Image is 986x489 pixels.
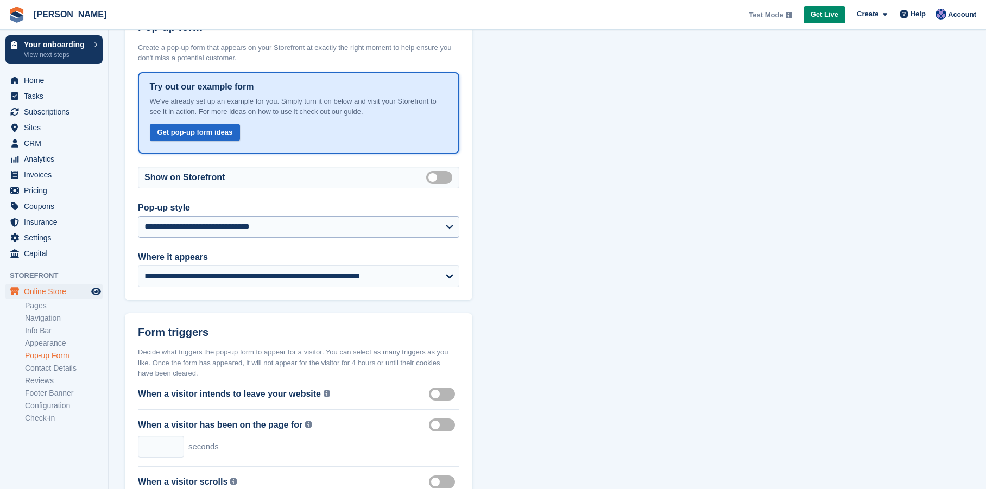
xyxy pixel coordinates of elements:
label: Time on page enabled [429,424,459,426]
span: Test Mode [749,10,783,21]
span: Capital [24,246,89,261]
img: stora-icon-8386f47178a22dfd0bd8f6a31ec36ba5ce8667c1dd55bd0f319d3a0aa187defe.svg [9,7,25,23]
a: Reviews [25,376,103,386]
label: Exit intent enabled [429,393,459,395]
label: When a visitor has been on the page for [138,418,302,431]
a: menu [5,183,103,198]
span: Get Live [811,9,838,20]
label: Where it appears [138,251,459,264]
a: menu [5,214,103,230]
span: Account [948,9,976,20]
a: Appearance [25,338,103,348]
span: Coupons [24,199,89,214]
label: When a visitor scrolls [138,475,227,488]
span: Tasks [24,88,89,104]
img: icon-info-grey-7440780725fd019a000dd9b08b2336e03edf1995a4989e88bcd33f0948082b44.svg [230,478,237,485]
span: Sites [24,120,89,135]
a: [PERSON_NAME] [29,5,111,23]
span: Help [911,9,926,20]
div: Create a pop-up form that appears on your Storefront at exactly the right moment to help ensure y... [138,42,459,63]
a: menu [5,73,103,88]
img: icon-info-grey-7440780725fd019a000dd9b08b2336e03edf1995a4989e88bcd33f0948082b44.svg [305,421,312,428]
div: Show on Storefront [138,167,459,188]
p: View next steps [24,50,89,60]
span: Online Store [24,284,89,299]
label: Pop-up style [138,201,459,214]
a: Check-in [25,413,103,423]
span: Subscriptions [24,104,89,119]
a: Configuration [25,401,103,411]
a: menu [5,284,103,299]
span: Analytics [24,151,89,167]
a: Your onboarding View next steps [5,35,103,64]
a: menu [5,136,103,151]
img: icon-info-grey-7440780725fd019a000dd9b08b2336e03edf1995a4989e88bcd33f0948082b44.svg [324,390,330,397]
a: menu [5,88,103,104]
a: menu [5,120,103,135]
span: Pricing [24,183,89,198]
span: Storefront [10,270,108,281]
a: Pages [25,301,103,311]
img: Joel Isaksson [936,9,946,20]
a: menu [5,246,103,261]
label: Enabled [426,176,457,178]
a: menu [5,104,103,119]
a: Contact Details [25,363,103,373]
a: menu [5,230,103,245]
div: Decide what triggers the pop-up form to appear for a visitor. You can select as many triggers as ... [138,347,459,379]
a: Preview store [90,285,103,298]
span: seconds [188,441,219,453]
span: Home [24,73,89,88]
a: Navigation [25,313,103,323]
span: Insurance [24,214,89,230]
label: Percentage scrolled enabled [429,481,459,482]
a: Footer Banner [25,388,103,398]
a: Get Live [804,6,845,24]
h2: Form triggers [138,326,208,339]
span: Invoices [24,167,89,182]
span: CRM [24,136,89,151]
h3: Try out our example form [150,82,448,92]
a: menu [5,167,103,182]
a: Get pop-up form ideas [150,124,241,142]
a: menu [5,151,103,167]
img: icon-info-grey-7440780725fd019a000dd9b08b2336e03edf1995a4989e88bcd33f0948082b44.svg [786,12,792,18]
span: Settings [24,230,89,245]
label: When a visitor intends to leave your website [138,388,321,401]
a: Pop-up Form [25,351,103,361]
a: menu [5,199,103,214]
p: We've already set up an example for you. Simply turn it on below and visit your Storefront to see... [150,96,448,117]
a: Info Bar [25,326,103,336]
p: Your onboarding [24,41,89,48]
span: Create [857,9,878,20]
